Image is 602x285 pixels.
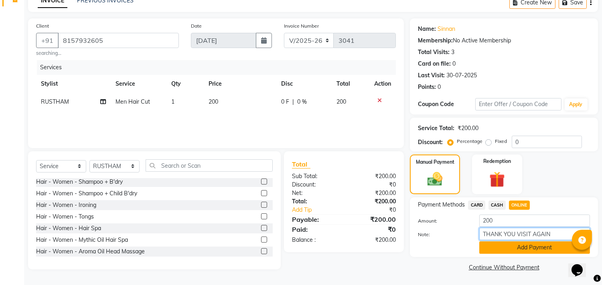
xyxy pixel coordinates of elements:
label: Date [191,22,202,30]
span: CARD [468,201,485,210]
div: Payable: [286,215,344,224]
th: Qty [166,75,204,93]
div: Total Visits: [418,48,450,56]
span: | [292,98,294,106]
th: Total [332,75,369,93]
div: No Active Membership [418,36,590,45]
th: Stylist [36,75,111,93]
input: Enter Offer / Coupon Code [475,98,561,110]
img: _cash.svg [423,171,447,188]
div: 0 [438,83,441,91]
th: Action [369,75,396,93]
img: _gift.svg [484,170,510,189]
div: ₹200.00 [344,189,402,197]
th: Disc [276,75,332,93]
label: Redemption [483,158,511,165]
label: Amount: [412,217,473,225]
span: 200 [336,98,346,105]
div: Membership: [418,36,453,45]
th: Service [111,75,167,93]
div: ₹0 [344,181,402,189]
div: Points: [418,83,436,91]
span: 200 [209,98,218,105]
div: Hair - Women - Aroma Oil Head Massage [36,247,145,256]
div: Paid: [286,225,344,234]
div: Service Total: [418,124,454,132]
div: Name: [418,25,436,33]
input: Search by Name/Mobile/Email/Code [58,33,179,48]
div: ₹200.00 [344,236,402,244]
div: 30-07-2025 [446,71,477,80]
small: searching... [36,50,179,57]
div: Discount: [418,138,443,147]
div: ₹0 [354,206,402,214]
label: Percentage [457,138,482,145]
div: Hair - Women - Shampoo + B'dry [36,178,123,186]
th: Price [204,75,276,93]
span: 0 F [281,98,289,106]
div: ₹200.00 [458,124,478,132]
div: Discount: [286,181,344,189]
div: Hair - Women - Ironing [36,201,96,209]
div: Hair - Women - Tongs [36,213,94,221]
button: Add Payment [479,241,590,254]
div: Balance : [286,236,344,244]
a: Continue Without Payment [411,263,596,272]
input: Amount [479,215,590,227]
span: ONLINE [509,201,530,210]
div: Services [37,60,402,75]
span: Men Hair Cut [116,98,150,105]
button: +91 [36,33,59,48]
div: 0 [452,60,456,68]
div: ₹200.00 [344,197,402,206]
label: Fixed [495,138,507,145]
span: RUSTHAM [41,98,69,105]
span: Total [292,160,310,169]
span: 1 [171,98,174,105]
div: Net: [286,189,344,197]
iframe: chat widget [568,253,594,277]
div: Coupon Code [418,100,475,108]
div: Hair - Women - Hair Spa [36,224,101,233]
label: Invoice Number [284,22,319,30]
label: Client [36,22,49,30]
span: 0 % [297,98,307,106]
div: Total: [286,197,344,206]
label: Note: [412,231,473,238]
a: Add Tip [286,206,354,214]
input: Add Note [479,228,590,240]
span: CASH [488,201,506,210]
div: Card on file: [418,60,451,68]
div: 3 [451,48,454,56]
button: Apply [565,98,588,110]
div: Sub Total: [286,172,344,181]
div: ₹200.00 [344,172,402,181]
span: Payment Methods [418,201,465,209]
div: ₹200.00 [344,215,402,224]
div: Hair - Women - Mythic Oil Hair Spa [36,236,128,244]
div: ₹0 [344,225,402,234]
label: Manual Payment [416,159,454,166]
div: Last Visit: [418,71,445,80]
input: Search or Scan [146,159,273,172]
div: Hair - Women - Shampoo + Child B'dry [36,189,137,198]
a: Sinnan [438,25,455,33]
